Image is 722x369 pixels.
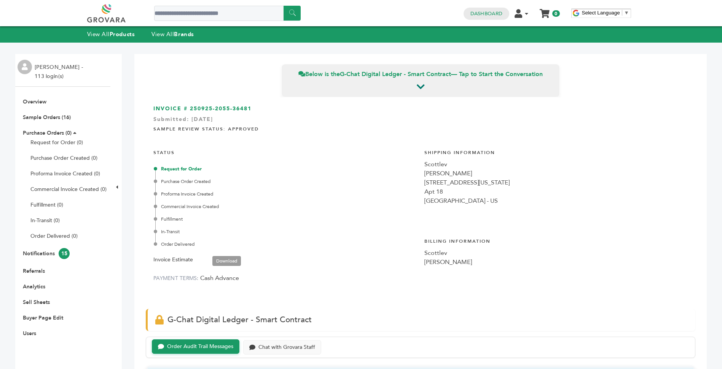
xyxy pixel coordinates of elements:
div: Commercial Invoice Created [155,203,417,210]
a: Referrals [23,267,45,275]
span: G-Chat Digital Ledger - Smart Contract [167,314,312,325]
a: In-Transit (0) [30,217,60,224]
a: Request for Order (0) [30,139,83,146]
a: Buyer Page Edit [23,314,63,321]
strong: Brands [174,30,194,38]
a: Sell Sheets [23,299,50,306]
div: Submitted: [DATE] [153,116,688,127]
div: In-Transit [155,228,417,235]
div: Order Delivered [155,241,417,248]
span: Cash Advance [200,274,239,282]
div: Apt 18 [424,187,688,196]
a: Notifications15 [23,250,70,257]
div: Proforma Invoice Created [155,191,417,197]
div: [STREET_ADDRESS][US_STATE] [424,178,688,187]
a: Analytics [23,283,45,290]
a: Proforma Invoice Created (0) [30,170,100,177]
strong: G-Chat Digital Ledger - Smart Contract [340,70,451,78]
div: [GEOGRAPHIC_DATA] - US [424,196,688,205]
a: My Cart [540,7,549,15]
span: ​ [622,10,622,16]
span: 0 [552,10,559,17]
div: Chat with Grovara Staff [258,344,315,351]
span: 15 [59,248,70,259]
div: Scottlev [424,160,688,169]
span: ▼ [624,10,629,16]
label: PAYMENT TERMS: [153,275,199,282]
a: Download [212,256,241,266]
div: Order Audit Trail Messages [167,344,233,350]
a: Overview [23,98,46,105]
li: [PERSON_NAME] - 113 login(s) [35,63,85,81]
h3: INVOICE # 250925-2055-36481 [153,105,688,113]
span: Below is the — Tap to Start the Conversation [298,70,543,78]
div: Fulfillment [155,216,417,223]
a: View AllBrands [151,30,194,38]
a: Dashboard [470,10,502,17]
input: Search a product or brand... [154,6,301,21]
a: Order Delivered (0) [30,232,78,240]
strong: Products [110,30,135,38]
div: [PERSON_NAME] [424,169,688,178]
div: Scottlev [424,248,688,258]
a: Select Language​ [582,10,629,16]
div: Purchase Order Created [155,178,417,185]
h4: STATUS [153,144,417,160]
img: profile.png [18,60,32,74]
a: Purchase Order Created (0) [30,154,97,162]
h4: Billing Information [424,232,688,248]
a: Purchase Orders (0) [23,129,72,137]
label: Invoice Estimate [153,255,193,264]
a: Users [23,330,36,337]
h4: Shipping Information [424,144,688,160]
h4: Sample Review Status: Approved [153,120,688,136]
a: Fulfillment (0) [30,201,63,208]
span: Select Language [582,10,620,16]
a: Commercial Invoice Created (0) [30,186,107,193]
div: [PERSON_NAME] [424,258,688,267]
a: View AllProducts [87,30,135,38]
div: Request for Order [155,165,417,172]
a: Sample Orders (16) [23,114,71,121]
